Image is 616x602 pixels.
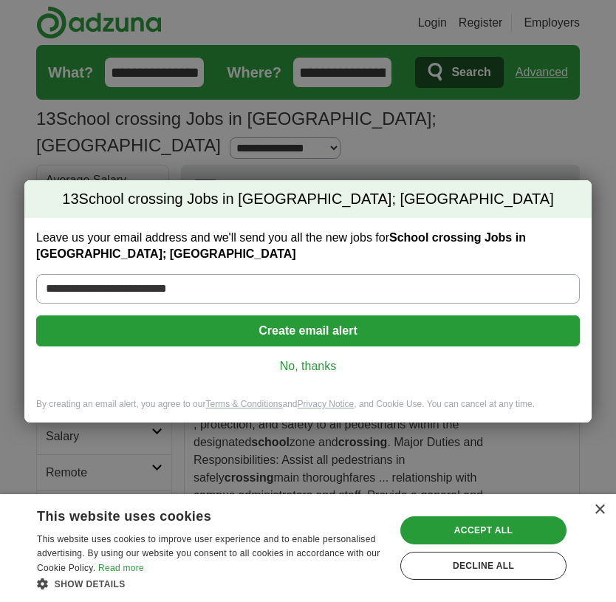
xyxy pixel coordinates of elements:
[400,552,567,580] div: Decline all
[205,399,282,409] a: Terms & Conditions
[37,503,348,525] div: This website uses cookies
[400,516,567,544] div: Accept all
[24,180,592,219] h2: School crossing Jobs in [GEOGRAPHIC_DATA]; [GEOGRAPHIC_DATA]
[55,579,126,589] span: Show details
[36,230,580,262] label: Leave us your email address and we'll send you all the new jobs for
[98,563,144,573] a: Read more, opens a new window
[594,504,605,516] div: Close
[48,358,568,374] a: No, thanks
[37,576,385,591] div: Show details
[24,398,592,423] div: By creating an email alert, you agree to our and , and Cookie Use. You can cancel at any time.
[37,534,380,574] span: This website uses cookies to improve user experience and to enable personalised advertising. By u...
[62,189,78,210] span: 13
[36,315,580,346] button: Create email alert
[298,399,355,409] a: Privacy Notice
